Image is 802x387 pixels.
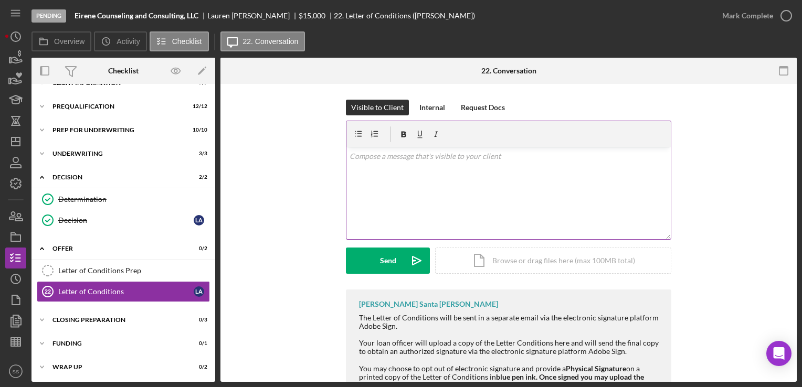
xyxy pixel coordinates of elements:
button: Checklist [150,31,209,51]
div: Mark Complete [722,5,773,26]
div: Open Intercom Messenger [766,341,792,366]
div: Closing Preparation [52,317,181,323]
div: Letter of Conditions Prep [58,266,209,275]
div: Offer [52,245,181,252]
div: Pending [31,9,66,23]
button: Internal [414,100,450,115]
div: 0 / 1 [188,340,207,347]
div: Underwriting [52,150,181,157]
button: Request Docs [456,100,510,115]
b: Eirene Counseling and Consulting, LLC [75,12,198,20]
button: Mark Complete [712,5,797,26]
span: $15,000 [299,11,325,20]
div: 0 / 3 [188,317,207,323]
div: 12 / 12 [188,103,207,110]
div: 0 / 2 [188,364,207,370]
div: Letter of Conditions [58,287,194,296]
button: 22. Conversation [220,31,305,51]
button: Overview [31,31,91,51]
strong: Physical Signature [566,364,626,373]
div: Prequalification [52,103,181,110]
div: 10 / 10 [188,127,207,133]
div: 22. Letter of Conditions ([PERSON_NAME]) [334,12,475,20]
text: SS [13,369,19,374]
div: L A [194,286,204,297]
div: Lauren [PERSON_NAME] [207,12,299,20]
label: 22. Conversation [243,37,299,46]
button: Activity [94,31,146,51]
div: Decision [52,174,181,180]
a: DecisionLA [37,210,210,231]
div: Request Docs [461,100,505,115]
div: Decision [58,216,194,224]
div: Funding [52,340,181,347]
button: SS [5,361,26,382]
div: The Letter of Conditions will be sent in a separate email via the electronic signature platform A... [359,314,661,330]
div: 2 / 2 [188,174,207,180]
button: Visible to Client [346,100,409,115]
label: Activity [117,37,140,46]
div: 0 / 2 [188,245,207,252]
div: Send [380,248,396,274]
a: 22Letter of ConditionsLA [37,281,210,302]
div: L A [194,215,204,225]
label: Overview [54,37,85,46]
div: 3 / 3 [188,150,207,157]
div: Your loan officer will upload a copy of the Letter Conditions here and will send the final copy t... [359,339,661,356]
div: Internal [419,100,445,115]
div: Visible to Client [351,100,404,115]
div: Determination [58,195,209,203]
a: Determination [37,189,210,210]
div: [PERSON_NAME] Santa [PERSON_NAME] [359,300,498,308]
div: 22. Conversation [481,67,536,75]
label: Checklist [172,37,202,46]
button: Send [346,248,430,274]
tspan: 22 [45,288,51,295]
a: Letter of Conditions Prep [37,260,210,281]
div: Wrap Up [52,364,181,370]
div: Prep for Underwriting [52,127,181,133]
div: Checklist [108,67,139,75]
